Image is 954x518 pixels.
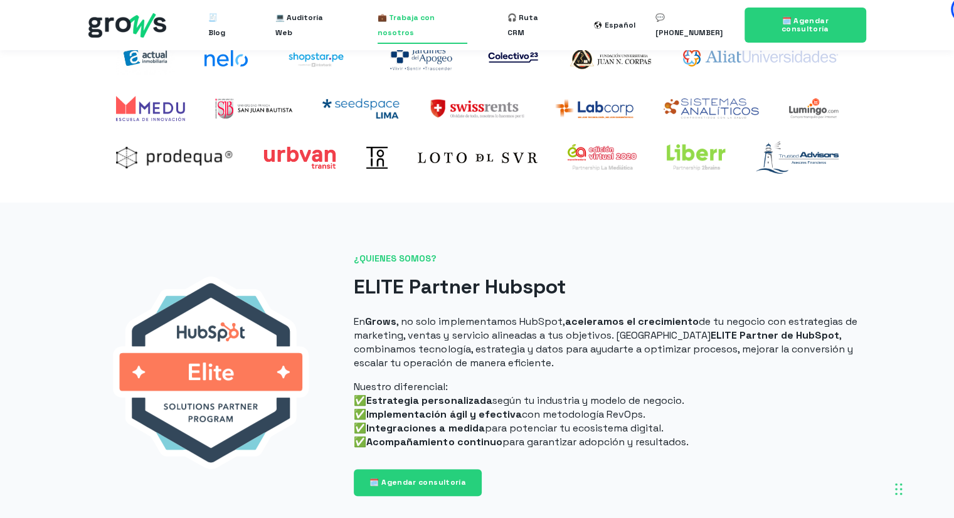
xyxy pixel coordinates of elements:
img: grows - hubspot [88,13,166,38]
span: ¿QUIENES SOMOS? [354,253,866,265]
a: 🧾 Blog [208,5,235,45]
a: 🗓️ Agendar consultoría [745,8,866,43]
img: nelo [204,48,248,66]
span: 🗓️ Agendar consultoría [782,16,829,34]
img: Labcorp [554,98,633,119]
img: Sistemas analíticos [664,98,759,119]
img: Medu Academy [116,96,185,121]
a: 💼 Trabaja con nosotros [378,5,467,45]
span: 🗓️ Agendar consultoría [369,477,466,487]
div: Español [605,18,635,33]
img: prodequa [116,147,233,169]
img: logo-trusted-advisors-marzo2021 [756,141,839,174]
strong: Acompañamiento continuo [366,435,502,448]
img: Lumingo [789,98,839,119]
img: aliat-universidades [683,48,838,66]
strong: Estrategia personalizada [366,394,492,407]
img: SwissRents [430,98,524,119]
img: UPSJB [215,98,293,119]
strong: Implementación ágil y efectiva [366,408,521,421]
img: logo-Corpas [568,43,653,71]
img: Seedspace Lima [322,98,400,119]
img: expoalimentaria [568,144,637,171]
img: Urbvan [263,147,336,169]
h2: ELITE Partner Hubspot [354,273,866,301]
a: 💬 [PHONE_NUMBER] [655,5,729,45]
img: actual-inmobiliaria [116,41,175,74]
div: Drag [895,470,903,508]
strong: Integraciones a medida [366,421,484,435]
img: Loto del sur [418,152,538,163]
a: 💻 Auditoría Web [275,5,337,45]
a: 🗓️ Agendar consultoría [354,469,482,496]
strong: aceleramos el crecimiento [564,315,698,328]
img: shoptarpe [278,43,354,71]
strong: Grows [365,315,396,328]
p: Nuestro diferencial: ✅ según tu industria y modelo de negocio. ✅ con metodología RevOps. ✅ para p... [354,380,866,449]
strong: ELITE Partner de HubSpot [710,329,839,342]
p: En , no solo implementamos HubSpot, de tu negocio con estrategias de marketing, ventas y servicio... [354,315,866,370]
img: jardines-del-apogeo [384,38,458,76]
img: co23 [488,52,538,63]
img: liberr [667,144,726,171]
iframe: Chat Widget [729,358,954,518]
img: HubspotEliteBadge_156px@2x [113,277,309,469]
a: 🎧 Ruta CRM [507,5,554,45]
img: Toin [366,147,388,169]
